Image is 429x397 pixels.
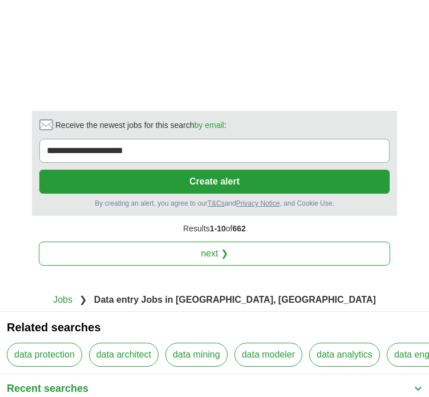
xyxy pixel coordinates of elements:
strong: Data entry Jobs in [GEOGRAPHIC_DATA], [GEOGRAPHIC_DATA] [94,295,376,304]
a: data mining [165,343,228,367]
span: Receive the newest jobs for this search : [55,119,226,131]
a: data protection [7,343,82,367]
button: Create alert [39,170,390,194]
span: ❯ [79,295,87,304]
a: Jobs [53,295,72,304]
a: by email [195,121,224,130]
a: data analytics [309,343,380,367]
div: By creating an alert, you agree to our and , and Cookie Use. [39,198,390,208]
a: T&Cs [208,199,225,207]
a: data modeler [234,343,302,367]
span: 662 [233,224,246,233]
div: Results of [32,216,397,242]
a: Privacy Notice [236,199,280,207]
span: 1-10 [210,224,226,233]
img: toggle icon [414,386,422,391]
a: data architect [89,343,159,367]
span: Recent searches [7,381,88,396]
a: next ❯ [39,242,390,266]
